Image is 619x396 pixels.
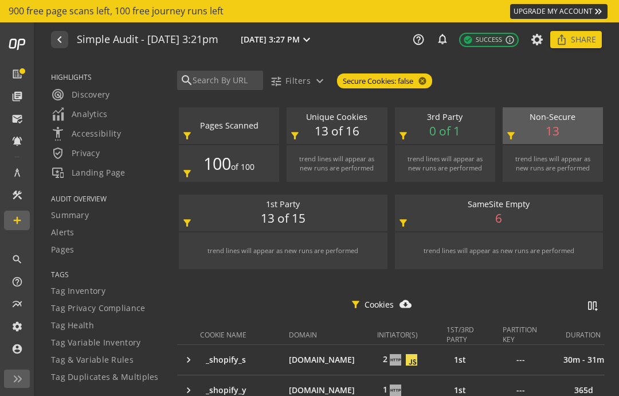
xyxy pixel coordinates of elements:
mat-icon: library_books [11,91,23,102]
span: 2 [383,354,420,364]
mat-icon: tune [270,75,282,87]
span: 13 of 15 [261,210,305,227]
span: Discovery [51,88,110,102]
div: trend lines will appear as new runs are performed [406,154,484,173]
mat-icon: cloud_download_filled [399,298,412,310]
div: --- [496,385,544,396]
div: --- [496,354,544,366]
span: 6 [495,210,502,227]
span: Landing Page [51,166,126,180]
h1: Simple Audit - 21 September 2025 | 3:21pm [77,34,218,46]
p: [DOMAIN_NAME] [289,354,355,366]
span: 13 [546,123,559,140]
span: 900 free page scans left, 100 free journey runs left [9,5,224,18]
p: _shopify_y [206,385,246,396]
div: Unique Cookies [292,111,381,123]
mat-icon: filter_alt [182,168,193,179]
div: trend lines will appear as new runs are performed [514,154,591,173]
div: 1st [443,352,490,368]
mat-icon: cancel [413,76,429,86]
mat-icon: navigate_before [53,33,65,46]
mat-icon: ios_share [556,34,567,45]
div: DOMAIN [289,330,317,340]
span: 100 [203,152,231,175]
div: Pages Scanned [185,120,273,132]
input: Search By URL [191,74,260,87]
mat-icon: help_outline [412,33,425,46]
div: trend lines will appear as new runs are performed [207,246,358,255]
mat-icon: filter_alt [182,130,193,141]
mat-icon: help_outline [11,276,23,288]
div: INITIATOR(S) [377,330,418,340]
div: COOKIE NAME [200,330,246,340]
mat-icon: settings [11,321,23,332]
mat-icon: filter_alt [398,218,409,228]
div: 1ST/3RDPARTY [437,325,484,344]
mat-icon: settings_accessibility [51,127,65,141]
span: Pages [51,244,75,255]
p: [DOMAIN_NAME] [289,385,355,396]
mat-icon: architecture [11,167,23,178]
span: [DATE] 3:27 PM [241,34,300,45]
span: AUDIT OVERVIEW [51,194,163,204]
span: TAGS [51,270,163,279]
p: Cookies [365,299,394,310]
span: Summary [51,209,89,221]
span: Success [463,35,502,45]
span: Tag Inventory [51,285,105,297]
mat-icon: search [11,254,23,265]
button: Filters [265,71,331,91]
mat-icon: list_alt [11,68,23,80]
mat-icon: check_circle [463,35,473,45]
mat-icon: expand_more [300,33,314,46]
span: Tag Health [51,320,94,331]
span: Alerts [51,227,75,238]
span: 13 of 16 [315,123,359,140]
mat-icon: filter_alt [350,299,361,310]
div: DOMAIN [289,330,368,340]
div: INITIATOR(S) [377,330,428,340]
mat-icon: filter_alt [506,130,516,141]
div: PARTY [446,335,474,344]
a: UPGRADE MY ACCOUNT [510,4,608,19]
div: 1ST/3RD [446,325,474,335]
mat-icon: filter_alt [289,130,300,141]
p: _shopify_s [206,354,246,366]
img: HTTP [390,354,401,366]
mat-icon: keyboard_double_arrow_right [593,6,604,17]
div: trend lines will appear as new runs are performed [298,154,375,173]
mat-icon: notifications_active [11,135,23,147]
mat-icon: verified_user [51,146,65,160]
span: Share [571,29,596,50]
button: Share [550,31,602,48]
span: HIGHLIGHTS [51,72,163,82]
mat-icon: multiline_chart [11,298,23,310]
mat-icon: filter_alt [398,130,409,141]
span: Tag Variable Inventory [51,337,141,348]
span: Filters [285,71,311,91]
mat-chip-listbox: Currently applied filters [335,71,434,91]
mat-icon: notifications_none [436,33,448,44]
mat-icon: mark_email_read [11,113,23,125]
mat-icon: expand_more [313,74,327,88]
span: Tag & Variable Rules [51,354,134,366]
span: Tag Privacy Compliance [51,302,146,314]
button: [DATE] 3:27 PM [238,32,316,47]
div: 3rd Party [401,111,489,123]
div: SameSite Empty [401,199,598,211]
span: 1 [383,384,403,395]
div: PARTITION KEY [503,325,539,344]
span: Tag Duplicates & Multiples [51,371,159,383]
mat-icon: filter_alt [182,218,193,228]
span: Analytics [51,107,108,121]
div: COOKIE NAME [200,330,280,340]
div: PARTITION KEY [493,325,547,344]
div: DURATION [566,330,601,340]
mat-icon: search [180,73,191,87]
img: JavaScript [406,354,417,366]
span: of 100 [231,161,254,173]
mat-icon: construction [11,189,23,201]
mat-icon: info_outline [505,35,515,45]
div: Non-Secure [508,111,597,123]
div: DURATION [557,330,611,340]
